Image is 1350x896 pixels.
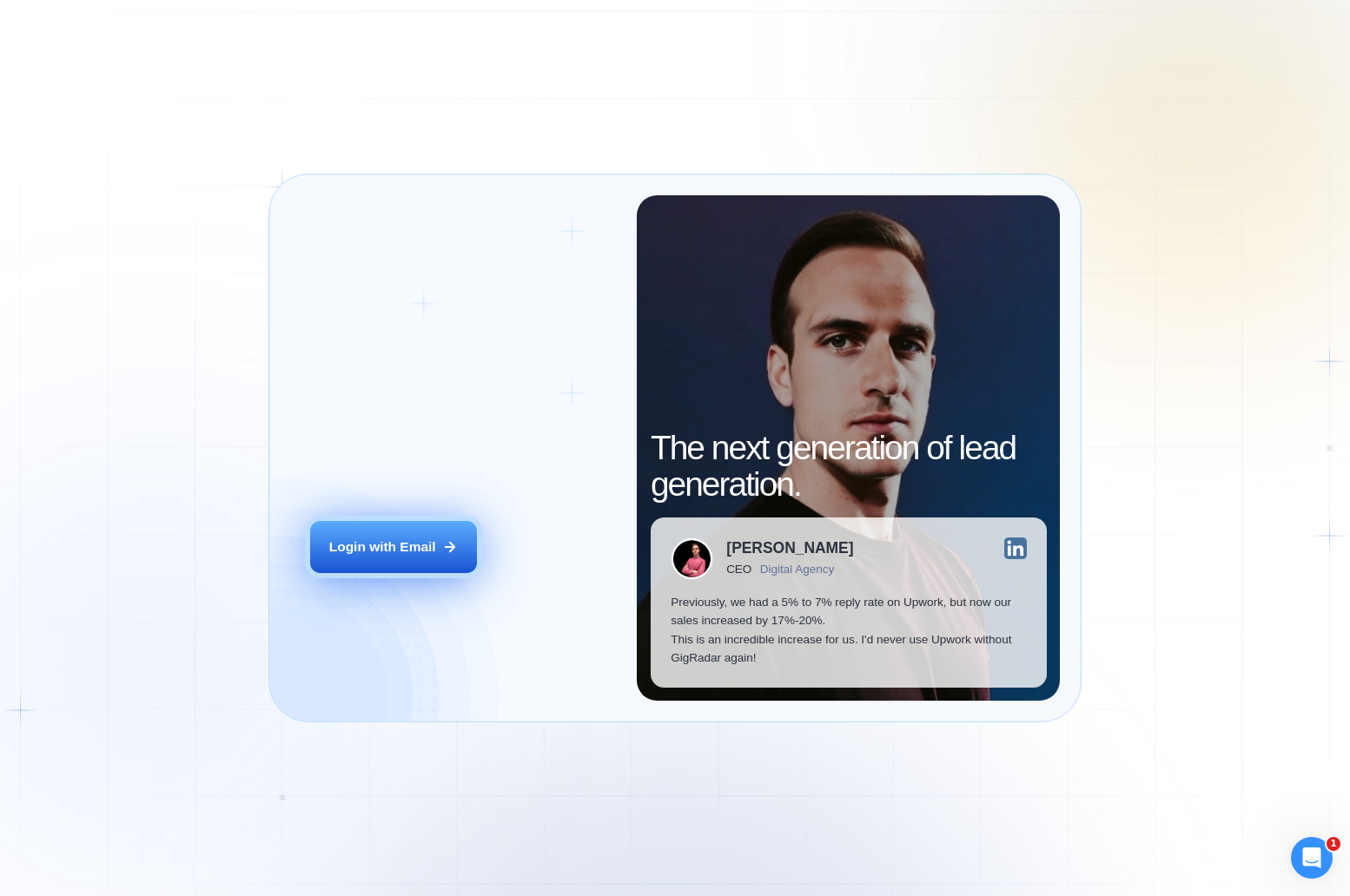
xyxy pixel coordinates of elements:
iframe: Intercom live chat [1291,837,1333,879]
div: [PERSON_NAME] [726,541,853,556]
h2: The next generation of lead generation. [651,430,1047,504]
div: Login with Email [329,537,436,556]
p: Previously, we had a 5% to 7% reply rate on Upwork, but now our sales increased by 17%-20%. This ... [671,593,1026,668]
span: 1 [1327,837,1340,851]
div: CEO [726,563,751,576]
button: Login with Email [310,521,477,573]
div: Digital Agency [760,563,835,576]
